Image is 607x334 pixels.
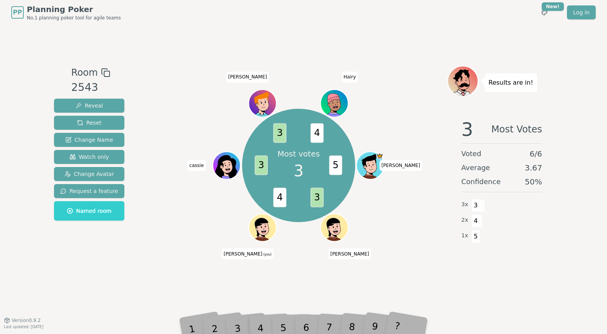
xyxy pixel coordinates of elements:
[60,187,118,195] span: Request a feature
[70,153,109,161] span: Watch only
[274,188,286,207] span: 4
[12,317,41,324] span: Version 0.9.2
[488,77,533,88] p: Results are in!
[491,120,542,139] span: Most Votes
[54,99,124,113] button: Reveal
[461,200,468,209] span: 3 x
[311,124,324,143] span: 4
[4,317,41,324] button: Version0.9.2
[525,162,542,173] span: 3.67
[75,102,103,110] span: Reveal
[187,160,206,171] span: Click to change your name
[11,4,121,21] a: PPPlanning PokerNo.1 planning poker tool for agile teams
[330,156,342,175] span: 5
[530,148,542,159] span: 6 / 6
[379,160,422,171] span: Click to change your name
[54,201,124,221] button: Named room
[294,159,303,183] span: 3
[262,252,272,256] span: (you)
[54,167,124,181] button: Change Avatar
[77,119,101,127] span: Reset
[461,216,468,224] span: 2 x
[471,199,480,212] span: 3
[54,150,124,164] button: Watch only
[377,152,384,159] span: Nick is the host
[4,325,44,329] span: Last updated: [DATE]
[54,133,124,147] button: Change Name
[328,248,371,259] span: Click to change your name
[67,207,112,215] span: Named room
[311,188,324,207] span: 3
[250,215,276,241] button: Click to change your avatar
[71,80,110,96] div: 2543
[461,148,481,159] span: Voted
[27,4,121,15] span: Planning Poker
[461,120,473,139] span: 3
[226,71,269,82] span: Click to change your name
[471,214,480,228] span: 4
[71,66,98,80] span: Room
[461,231,468,240] span: 1 x
[342,71,358,82] span: Click to change your name
[537,5,551,19] button: New!
[461,176,501,187] span: Confidence
[274,124,286,143] span: 3
[54,184,124,198] button: Request a feature
[542,2,564,11] div: New!
[65,136,113,144] span: Change Name
[13,8,22,17] span: PP
[471,230,480,243] span: 5
[54,116,124,130] button: Reset
[255,156,268,175] span: 3
[525,176,542,187] span: 50 %
[567,5,596,19] a: Log in
[277,148,320,159] p: Most votes
[222,248,273,259] span: Click to change your name
[461,162,490,173] span: Average
[27,15,121,21] span: No.1 planning poker tool for agile teams
[65,170,114,178] span: Change Avatar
